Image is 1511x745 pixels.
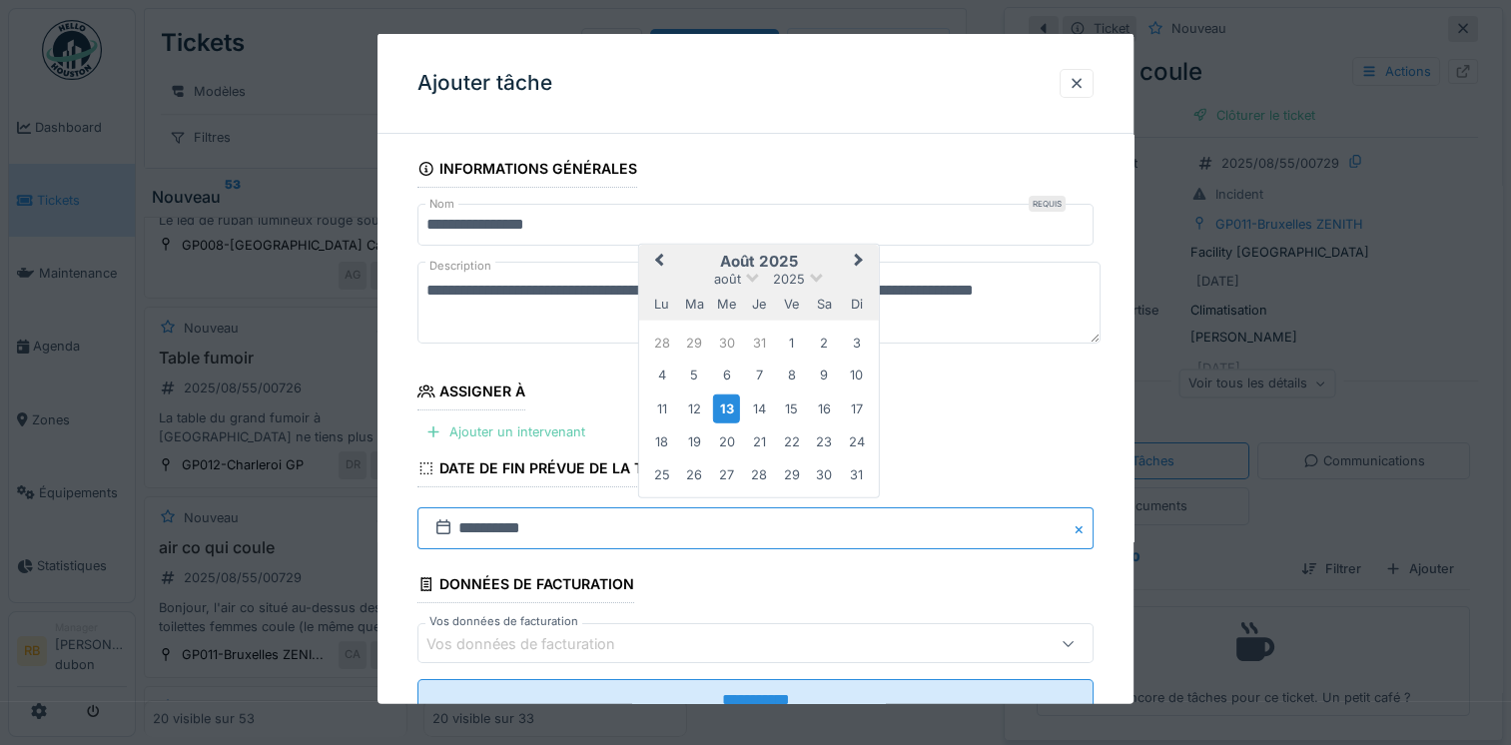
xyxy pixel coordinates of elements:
[843,290,870,317] div: dimanche
[417,418,593,445] div: Ajouter un intervenant
[425,613,582,630] label: Vos données de facturation
[417,569,634,603] div: Données de facturation
[417,154,637,188] div: Informations générales
[778,329,805,356] div: Choose vendredi 1 août 2025
[778,362,805,388] div: Choose vendredi 8 août 2025
[681,329,708,356] div: Choose mardi 29 juillet 2025
[773,272,805,287] span: 2025
[745,428,772,455] div: Choose jeudi 21 août 2025
[713,329,740,356] div: Choose mercredi 30 juillet 2025
[843,362,870,388] div: Choose dimanche 10 août 2025
[845,246,877,278] button: Next Month
[843,329,870,356] div: Choose dimanche 3 août 2025
[425,254,495,279] label: Description
[713,428,740,455] div: Choose mercredi 20 août 2025
[639,252,879,270] h2: août 2025
[778,428,805,455] div: Choose vendredi 22 août 2025
[648,460,675,487] div: Choose lundi 25 août 2025
[681,394,708,421] div: Choose mardi 12 août 2025
[843,394,870,421] div: Choose dimanche 17 août 2025
[778,290,805,317] div: vendredi
[648,394,675,421] div: Choose lundi 11 août 2025
[713,362,740,388] div: Choose mercredi 6 août 2025
[417,71,552,96] h3: Ajouter tâche
[778,394,805,421] div: Choose vendredi 15 août 2025
[810,290,837,317] div: samedi
[426,632,643,654] div: Vos données de facturation
[745,460,772,487] div: Choose jeudi 28 août 2025
[810,329,837,356] div: Choose samedi 2 août 2025
[681,460,708,487] div: Choose mardi 26 août 2025
[714,272,741,287] span: août
[1029,196,1066,212] div: Requis
[648,290,675,317] div: lundi
[745,329,772,356] div: Choose jeudi 31 juillet 2025
[745,362,772,388] div: Choose jeudi 7 août 2025
[425,196,458,213] label: Nom
[745,394,772,421] div: Choose jeudi 14 août 2025
[810,460,837,487] div: Choose samedi 30 août 2025
[843,460,870,487] div: Choose dimanche 31 août 2025
[713,393,740,422] div: Choose mercredi 13 août 2025
[810,394,837,421] div: Choose samedi 16 août 2025
[681,290,708,317] div: mardi
[713,460,740,487] div: Choose mercredi 27 août 2025
[645,326,872,489] div: Month août, 2025
[745,290,772,317] div: jeudi
[417,453,681,487] div: Date de fin prévue de la tâche
[810,428,837,455] div: Choose samedi 23 août 2025
[648,329,675,356] div: Choose lundi 28 juillet 2025
[778,460,805,487] div: Choose vendredi 29 août 2025
[1072,507,1094,549] button: Close
[713,290,740,317] div: mercredi
[843,428,870,455] div: Choose dimanche 24 août 2025
[681,428,708,455] div: Choose mardi 19 août 2025
[648,362,675,388] div: Choose lundi 4 août 2025
[681,362,708,388] div: Choose mardi 5 août 2025
[810,362,837,388] div: Choose samedi 9 août 2025
[417,375,525,409] div: Assigner à
[648,428,675,455] div: Choose lundi 18 août 2025
[641,246,673,278] button: Previous Month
